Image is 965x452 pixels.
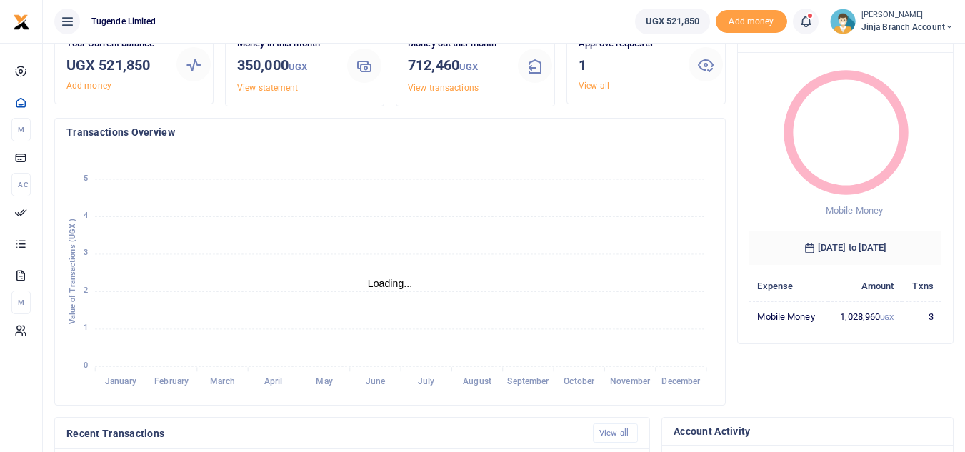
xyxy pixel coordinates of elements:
[564,377,595,387] tspan: October
[84,286,88,295] tspan: 2
[830,9,856,34] img: profile-user
[210,377,235,387] tspan: March
[84,323,88,333] tspan: 1
[902,301,941,331] td: 3
[579,54,677,76] h3: 1
[154,377,189,387] tspan: February
[13,14,30,31] img: logo-small
[68,219,77,325] text: Value of Transactions (UGX )
[646,14,699,29] span: UGX 521,850
[507,377,549,387] tspan: September
[237,54,336,78] h3: 350,000
[11,291,31,314] li: M
[66,81,111,91] a: Add money
[408,83,479,93] a: View transactions
[418,377,434,387] tspan: July
[749,301,827,331] td: Mobile Money
[366,377,386,387] tspan: June
[902,271,941,301] th: Txns
[716,10,787,34] span: Add money
[661,377,701,387] tspan: December
[610,377,651,387] tspan: November
[86,15,162,28] span: Tugende Limited
[579,81,609,91] a: View all
[13,16,30,26] a: logo-small logo-large logo-large
[828,301,902,331] td: 1,028,960
[861,9,954,21] small: [PERSON_NAME]
[830,9,954,34] a: profile-user [PERSON_NAME] Jinja branch account
[66,54,165,76] h3: UGX 521,850
[264,377,283,387] tspan: April
[66,36,165,51] p: Your Current balance
[84,248,88,258] tspan: 3
[11,118,31,141] li: M
[716,15,787,26] a: Add money
[716,10,787,34] li: Toup your wallet
[66,124,714,140] h4: Transactions Overview
[674,423,941,439] h4: Account Activity
[579,36,677,51] p: Approve requests
[289,61,307,72] small: UGX
[593,423,638,443] a: View all
[749,231,941,265] h6: [DATE] to [DATE]
[11,173,31,196] li: Ac
[463,377,491,387] tspan: August
[880,313,894,321] small: UGX
[368,278,413,289] text: Loading...
[66,426,581,441] h4: Recent Transactions
[828,271,902,301] th: Amount
[84,211,88,220] tspan: 4
[84,174,88,183] tspan: 5
[105,377,136,387] tspan: January
[861,21,954,34] span: Jinja branch account
[749,271,827,301] th: Expense
[237,36,336,51] p: Money in this month
[316,377,332,387] tspan: May
[237,83,298,93] a: View statement
[408,36,506,51] p: Money out this month
[635,9,710,34] a: UGX 521,850
[408,54,506,78] h3: 712,460
[826,205,883,216] span: Mobile Money
[84,361,88,370] tspan: 0
[629,9,716,34] li: Wallet ballance
[459,61,478,72] small: UGX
